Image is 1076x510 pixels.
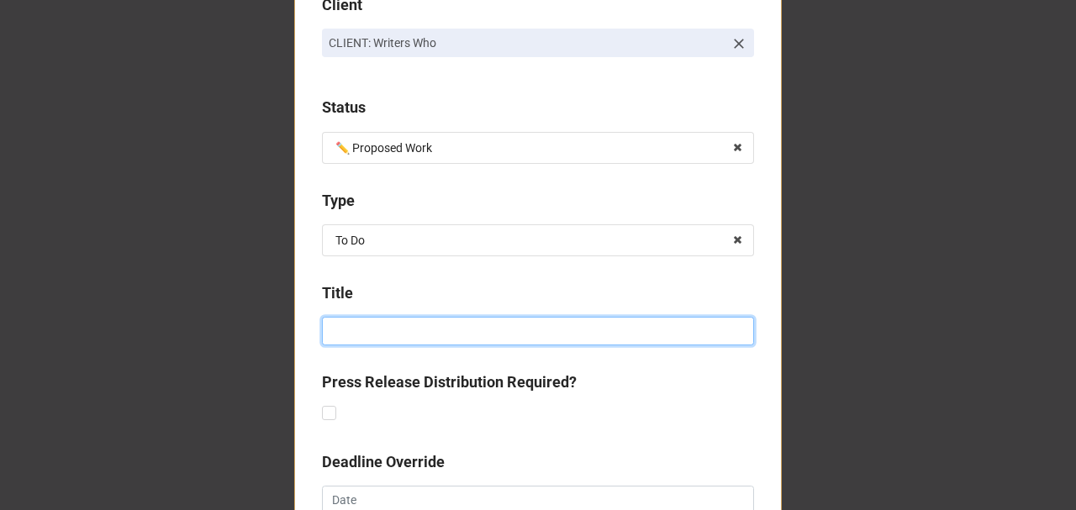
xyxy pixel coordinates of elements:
label: Press Release Distribution Required? [322,371,577,394]
label: Deadline Override [322,450,445,474]
label: Type [322,189,355,213]
div: To Do [335,234,365,246]
label: Title [322,281,353,305]
p: CLIENT: Writers Who [329,34,724,51]
label: Status [322,96,366,119]
div: ✏️ Proposed Work [335,142,432,154]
